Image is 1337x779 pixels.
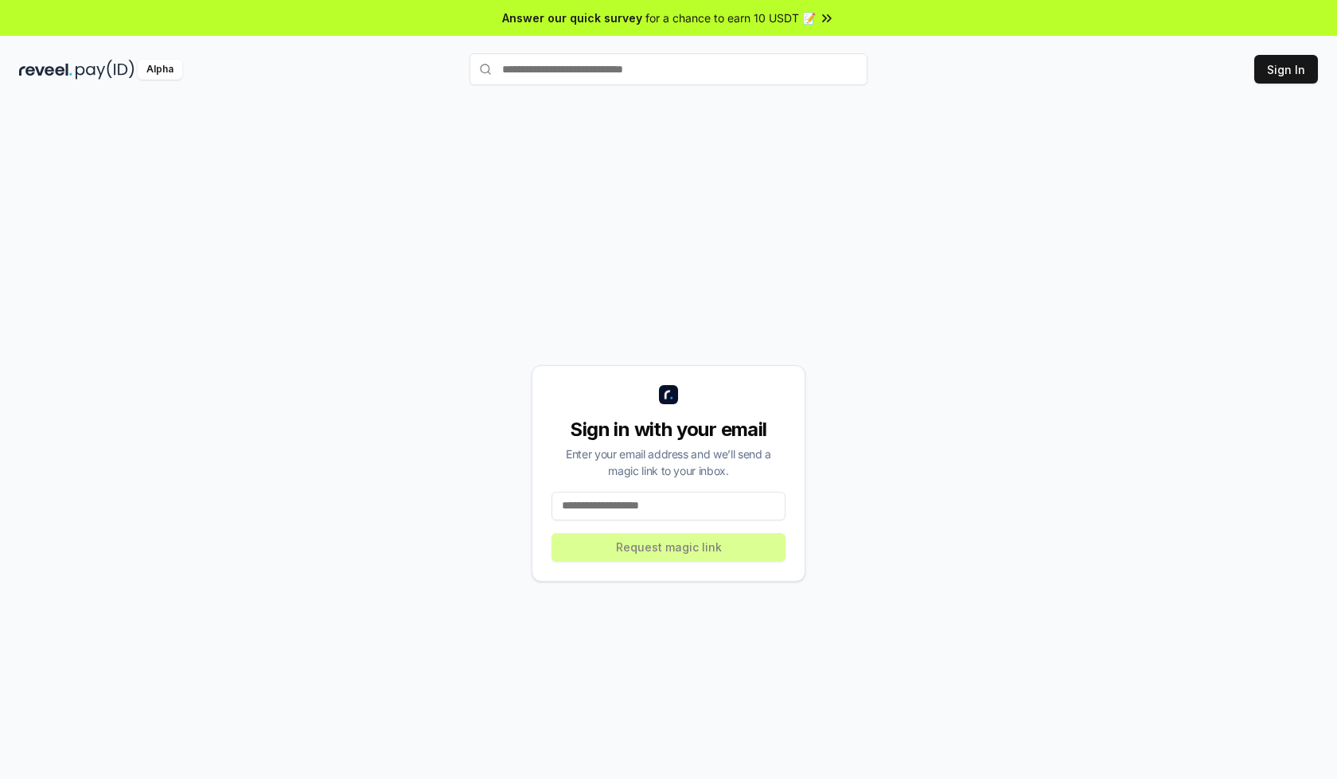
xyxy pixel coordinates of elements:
[502,10,642,26] span: Answer our quick survey
[552,446,785,479] div: Enter your email address and we’ll send a magic link to your inbox.
[659,385,678,404] img: logo_small
[552,417,785,442] div: Sign in with your email
[19,60,72,80] img: reveel_dark
[645,10,816,26] span: for a chance to earn 10 USDT 📝
[1254,55,1318,84] button: Sign In
[138,60,182,80] div: Alpha
[76,60,134,80] img: pay_id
